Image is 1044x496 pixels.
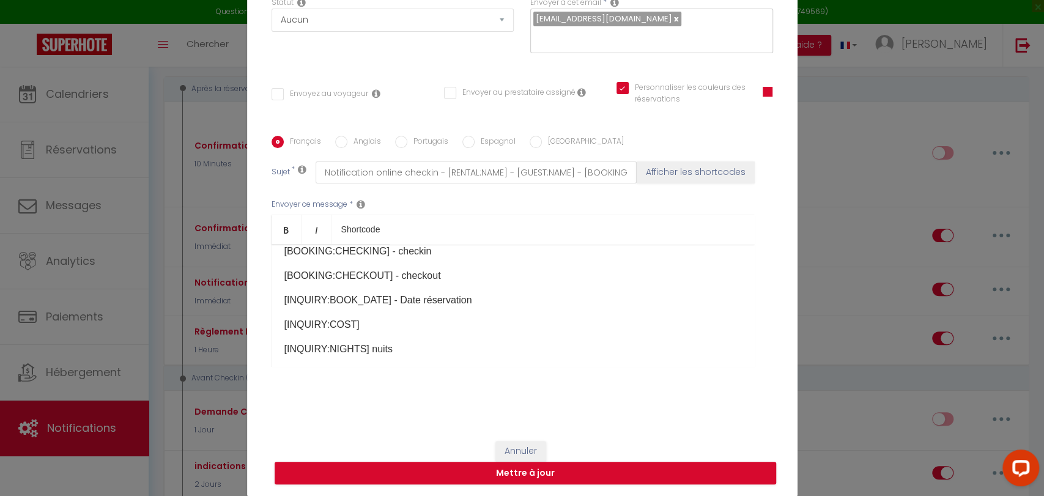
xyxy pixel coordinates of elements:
[284,293,742,308] p: [INQUIRY:BOOK_DATE] - Date réservation
[357,199,365,209] i: Message
[284,342,742,357] p: [INQUIRY:NIGHTS] nuits
[298,165,306,174] i: Subject
[372,89,380,98] i: Envoyer au voyageur
[302,215,331,244] a: Italic
[284,244,742,259] p: [BOOKING:CHECKING] - checkin
[495,441,546,462] button: Annuler
[284,366,742,381] p: [INQUIRY:ADULTS] adultes
[284,88,368,102] label: Envoyez au voyageur
[475,136,516,149] label: Espagnol
[993,445,1044,496] iframe: LiveChat chat widget
[331,215,390,244] a: Shortcode
[284,317,742,332] p: [INQUIRY:COST]
[536,13,672,24] span: [EMAIL_ADDRESS][DOMAIN_NAME]
[284,136,321,149] label: Français
[272,199,347,210] label: Envoyer ce message
[407,136,448,149] label: Portugais
[272,166,290,179] label: Sujet
[275,462,776,485] button: Mettre à jour
[284,268,742,283] p: [BOOKING:CHECKOUT] - checkout
[542,136,624,149] label: [GEOGRAPHIC_DATA]
[637,161,755,183] button: Afficher les shortcodes
[272,215,302,244] a: Bold
[347,136,381,149] label: Anglais
[577,87,586,97] i: Envoyer au prestataire si il est assigné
